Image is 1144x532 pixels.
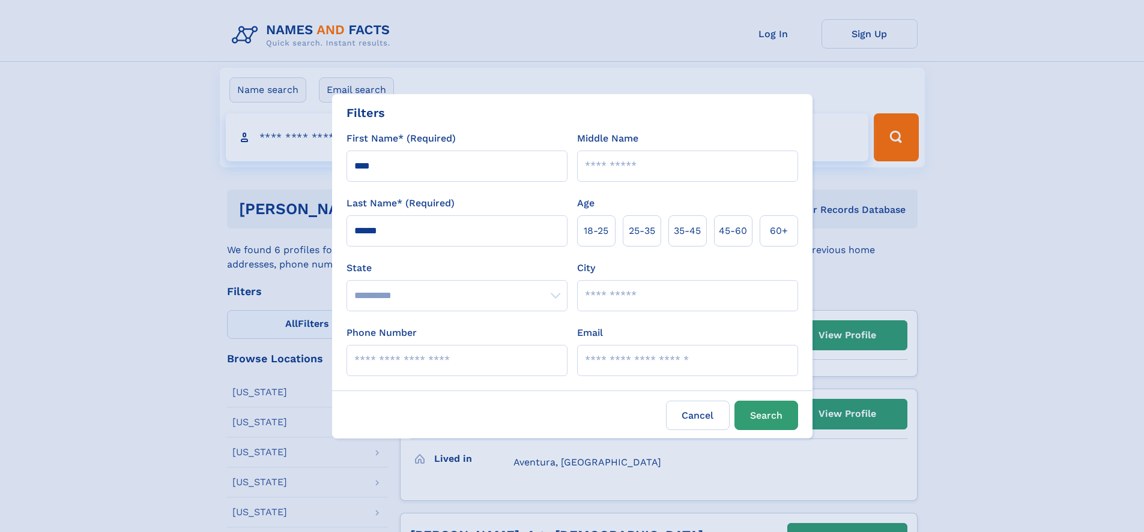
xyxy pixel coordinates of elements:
[666,401,730,430] label: Cancel
[584,224,608,238] span: 18‑25
[347,326,417,340] label: Phone Number
[347,196,455,211] label: Last Name* (Required)
[674,224,701,238] span: 35‑45
[719,224,747,238] span: 45‑60
[347,261,567,275] label: State
[577,196,595,211] label: Age
[734,401,798,430] button: Search
[770,224,788,238] span: 60+
[577,131,638,146] label: Middle Name
[577,261,595,275] label: City
[629,224,655,238] span: 25‑35
[347,104,385,122] div: Filters
[577,326,603,340] label: Email
[347,131,456,146] label: First Name* (Required)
